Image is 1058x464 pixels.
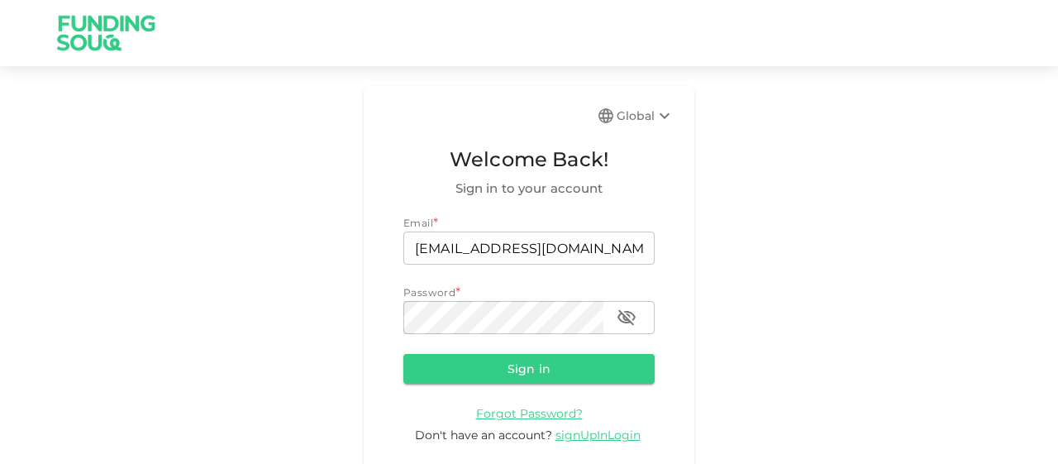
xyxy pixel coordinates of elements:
[403,354,655,384] button: Sign in
[403,144,655,175] span: Welcome Back!
[403,286,455,299] span: Password
[403,232,655,265] input: email
[403,179,655,199] span: Sign in to your account
[617,106,674,126] div: Global
[403,301,603,334] input: password
[403,217,433,229] span: Email
[555,428,641,442] span: signUpInLogin
[476,405,583,421] a: Forgot Password?
[415,428,552,442] span: Don't have an account?
[476,406,583,421] span: Forgot Password?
